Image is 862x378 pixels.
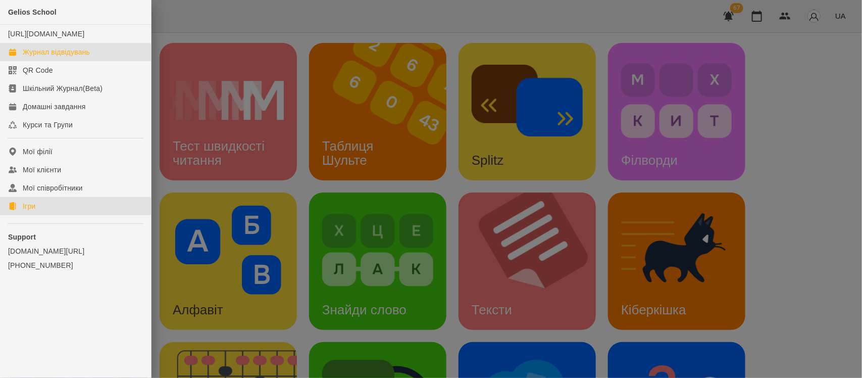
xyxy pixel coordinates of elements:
[8,232,143,242] p: Support
[23,65,53,75] div: QR Code
[23,102,85,112] div: Домашні завдання
[23,183,83,193] div: Мої співробітники
[8,246,143,256] a: [DOMAIN_NAME][URL]
[8,30,84,38] a: [URL][DOMAIN_NAME]
[23,120,73,130] div: Курси та Групи
[23,201,35,211] div: Ігри
[23,83,103,93] div: Шкільний Журнал(Beta)
[23,147,53,157] div: Мої філії
[23,47,90,57] div: Журнал відвідувань
[23,165,61,175] div: Мої клієнти
[8,8,57,16] span: Gelios School
[8,260,143,270] a: [PHONE_NUMBER]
